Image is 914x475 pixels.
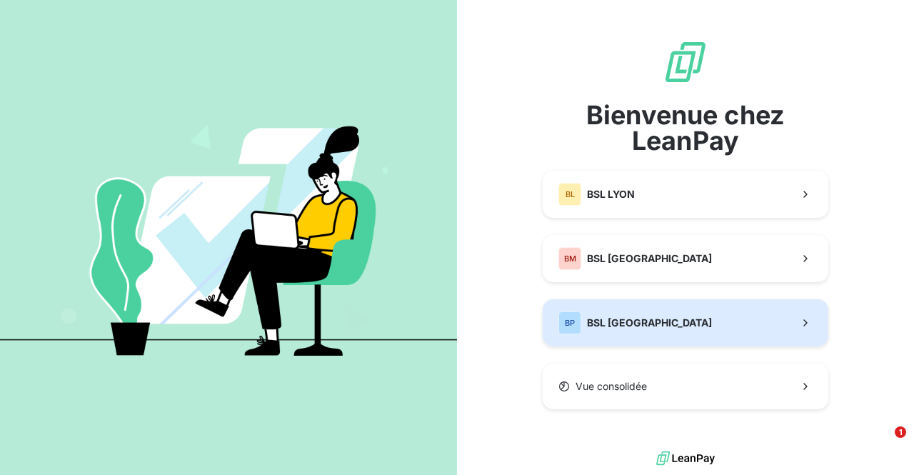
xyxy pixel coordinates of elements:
button: BPBSL [GEOGRAPHIC_DATA] [543,299,828,346]
span: Bienvenue chez LeanPay [543,102,828,154]
img: logo sigle [663,39,708,85]
button: BLBSL LYON [543,171,828,218]
img: logo [656,448,715,469]
span: Vue consolidée [576,379,647,394]
span: BSL [GEOGRAPHIC_DATA] [587,316,712,330]
span: BSL [GEOGRAPHIC_DATA] [587,251,712,266]
iframe: Intercom live chat [865,426,900,461]
div: BL [558,183,581,206]
span: BSL LYON [587,187,635,201]
div: BM [558,247,581,270]
span: 1 [895,426,906,438]
button: BMBSL [GEOGRAPHIC_DATA] [543,235,828,282]
div: BP [558,311,581,334]
button: Vue consolidée [543,364,828,409]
